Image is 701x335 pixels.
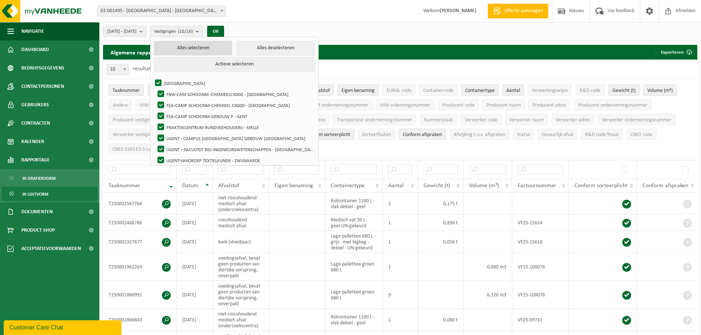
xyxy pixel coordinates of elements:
span: IHM code [139,103,160,108]
td: [DATE] [177,253,213,281]
td: VF25-09731 [512,309,569,331]
button: Transporteur ondernemingsnummerTransporteur ondernemingsnummer : Activate to sort [333,114,416,125]
span: CSRD code [630,132,652,138]
td: T250001866843 [103,309,177,331]
span: Aantal [388,183,404,189]
span: EURAL code [386,88,411,93]
td: [DATE] [177,193,213,215]
span: 10 [107,64,129,75]
td: [DATE] [177,231,213,253]
td: 1 [383,253,418,281]
button: Gewicht (t)Gewicht (t): Activate to sort [608,85,640,96]
button: Verwerker vestigingsnummerVerwerker vestigingsnummer: Activate to sort [109,129,177,140]
button: SorteerfoutenSorteerfouten: Activate to sort [358,129,395,140]
button: CSRD codeCSRD code: Activate to sort [626,129,656,140]
button: Producent naamProducent naam: Activate to sort [482,99,525,110]
button: Conform sorteerplicht : Activate to sort [301,129,354,140]
button: Alles selecteren [154,41,232,56]
span: Sorteerfouten [362,132,391,138]
span: Vestigingen [154,26,193,37]
td: kwik (vloeibaar) [213,231,269,253]
label: FEA-CAMP SCHOONM-CHEMIEKL C4000 - [GEOGRAPHIC_DATA] [156,100,314,111]
span: Conform afspraken [642,183,688,189]
span: Dashboard [21,40,49,59]
span: 01-001495 - UNIVERSITEIT GENT - GENT [97,6,226,17]
td: 1 [383,231,418,253]
button: Exporteren [655,45,697,60]
label: resultaten weergeven [132,66,185,72]
td: niet-risicohoudend medisch afval (onderzoekscentra) [213,309,269,331]
td: Rolcontainer 1100 L - vlak deksel - geel [325,309,383,331]
h2: Algemene rapportering [103,45,177,60]
button: Conform afspraken : Activate to sort [399,129,446,140]
button: Verwerker adresVerwerker adres: Activate to sort [552,114,594,125]
button: Verwerker naamVerwerker naam: Activate to sort [505,114,548,125]
button: Producent ondernemingsnummerProducent ondernemingsnummer: Activate to sort [574,99,652,110]
iframe: chat widget [4,319,123,335]
button: EURAL codeEURAL code: Activate to sort [382,85,415,96]
td: T250001866991 [103,281,177,309]
button: [DATE] - [DATE] [103,26,146,37]
span: Aantal [506,88,520,93]
span: Product Shop [21,221,55,239]
td: risicohoudend medisch afval [213,215,269,231]
span: Gewicht (t) [424,183,450,189]
td: 1 [383,215,418,231]
span: [DATE] - [DATE] [107,26,137,37]
span: Verwerker ondernemingsnummer [602,117,672,123]
span: Transporteur ondernemingsnummer [337,117,412,123]
button: DatumDatum: Activate to sort [148,85,170,96]
button: R&D codeR&amp;D code: Activate to sort [576,85,605,96]
span: Kalender [21,132,44,151]
td: T250002468786 [103,215,177,231]
button: Producent vestigingsnummerProducent vestigingsnummer: Activate to sort [109,114,177,125]
span: Navigatie [21,22,44,40]
td: [DATE] [177,281,213,309]
td: T250001962263 [103,253,177,281]
span: Documenten [21,203,53,221]
span: Contactpersonen [21,77,64,96]
td: Rolcontainer 1100 L - vlak deksel - geel [325,193,383,215]
button: ContainertypeContainertype: Activate to sort [461,85,499,96]
span: Producent code [442,103,475,108]
td: [DATE] [177,215,213,231]
span: Rapportage [21,151,50,169]
span: Producent vestigingsnummer [113,117,173,123]
span: Taaknummer [109,183,140,189]
td: [DATE] [177,309,213,331]
span: Verwerkingswijze [532,88,568,93]
span: Taaknummer [113,88,140,93]
span: Containercode [423,88,453,93]
td: 0,850 t [418,215,464,231]
span: Containertype [331,183,365,189]
span: Afwijking t.o.v. afspraken [454,132,505,138]
span: Nummerplaat [424,117,453,123]
td: 2 [383,193,418,215]
span: Factuurnummer [518,183,556,189]
td: 1 [383,309,418,331]
button: Verwerker codeVerwerker code: Activate to sort [461,114,502,125]
span: 01-001495 - UNIVERSITEIT GENT - GENT [98,6,226,16]
td: Lage palletbox groen 680 L [325,281,383,309]
label: UGENT-VAKGROEP TEXTIELKUNDE - ZWIJNAARDE [156,155,314,166]
button: Verwerker ondernemingsnummerVerwerker ondernemingsnummer: Activate to sort [598,114,676,125]
span: Conform sorteerplicht [574,183,627,189]
td: T250002567766 [103,193,177,215]
td: 0,175 t [418,193,464,215]
button: IHM codeIHM code: Activate to sort [135,99,164,110]
label: FEA-CAMP SCHOONM-GEBOUW P - GENT [156,111,314,122]
span: Verwerker naam [509,117,544,123]
span: R&D code finaal [585,132,619,138]
span: Verwerker code [465,117,498,123]
span: IHM erkenningsnummer [380,103,431,108]
span: Gewicht (t) [612,88,635,93]
span: IHM ondernemingsnummer [311,103,368,108]
button: Vestigingen(10/10) [150,26,203,37]
td: 0,056 t [418,231,464,253]
button: IHM erkenningsnummerIHM erkenningsnummer: Activate to sort [376,99,435,110]
a: In lijstvorm [2,187,98,201]
td: Lage palletbox 680 L - grijs - met bigbag - deksel - UN-gekeurd [325,231,383,253]
span: Andere [113,103,128,108]
span: Gebruikers [21,96,49,114]
span: Volume (m³) [469,183,499,189]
